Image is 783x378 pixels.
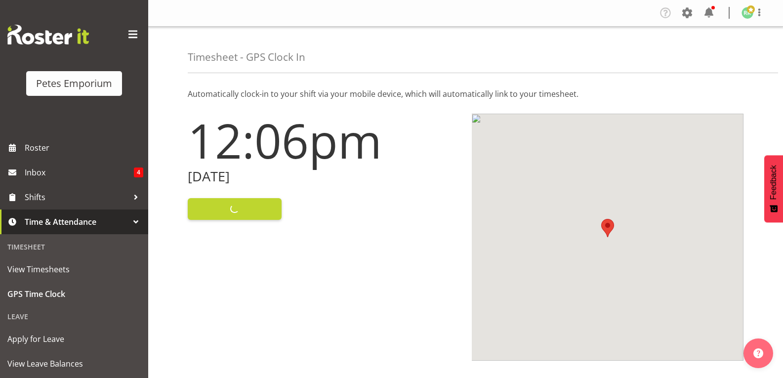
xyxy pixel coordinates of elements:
[134,168,143,177] span: 4
[188,169,460,184] h2: [DATE]
[188,88,743,100] p: Automatically clock-in to your shift via your mobile device, which will automatically link to you...
[2,282,146,306] a: GPS Time Clock
[2,257,146,282] a: View Timesheets
[188,51,305,63] h4: Timesheet - GPS Clock In
[36,76,112,91] div: Petes Emporium
[769,165,778,200] span: Feedback
[7,25,89,44] img: Rosterit website logo
[2,237,146,257] div: Timesheet
[7,356,141,371] span: View Leave Balances
[2,351,146,376] a: View Leave Balances
[25,190,128,205] span: Shifts
[2,306,146,327] div: Leave
[7,332,141,346] span: Apply for Leave
[25,165,134,180] span: Inbox
[188,114,460,167] h1: 12:06pm
[2,327,146,351] a: Apply for Leave
[25,140,143,155] span: Roster
[742,7,753,19] img: ruth-robertson-taylor722.jpg
[764,155,783,222] button: Feedback - Show survey
[25,214,128,229] span: Time & Attendance
[753,348,763,358] img: help-xxl-2.png
[7,262,141,277] span: View Timesheets
[7,287,141,301] span: GPS Time Clock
